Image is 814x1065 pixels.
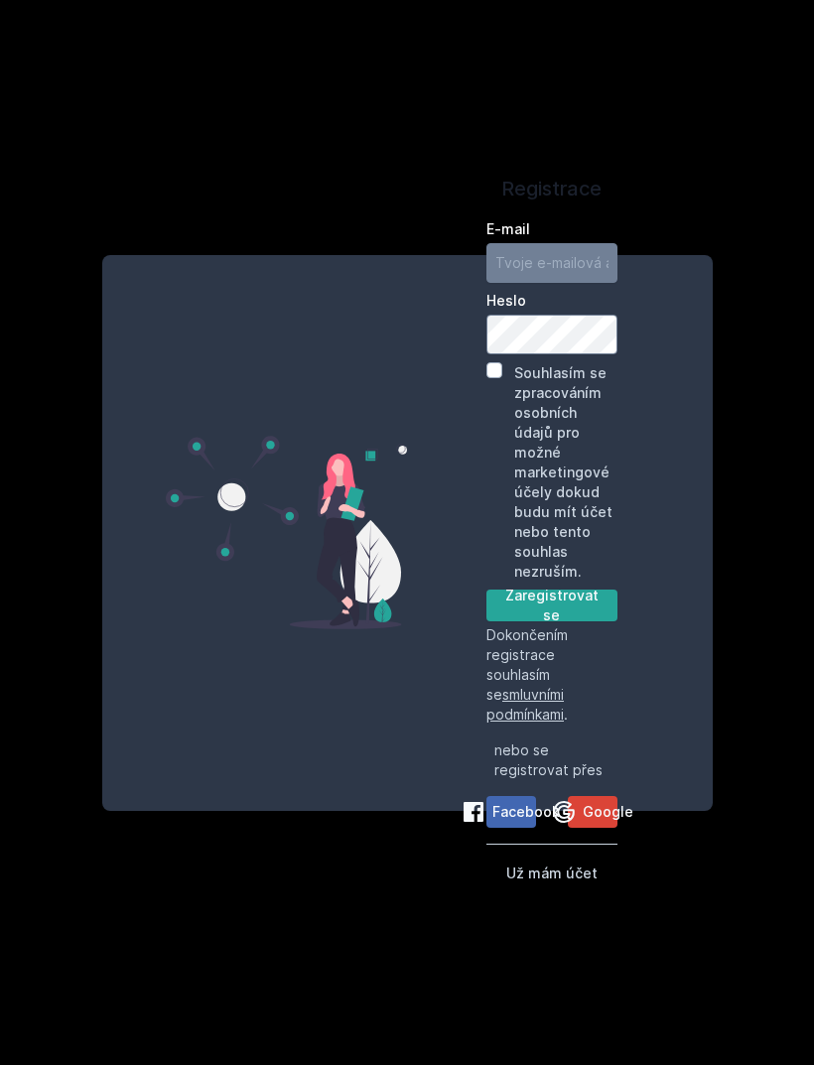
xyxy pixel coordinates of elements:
span: Už mám účet [506,865,598,881]
span: Google [583,802,633,822]
span: nebo se registrovat přes [494,740,610,780]
button: Už mám účet [506,861,598,884]
span: Facebook [492,802,560,822]
button: Zaregistrovat se [486,590,617,621]
button: Google [568,796,617,828]
label: Souhlasím se zpracováním osobních údajů pro možné marketingové účely dokud budu mít účet nebo ten... [514,364,612,580]
label: E-mail [486,219,617,239]
label: Heslo [486,291,617,311]
a: smluvními podmínkami [486,686,564,723]
p: Dokončením registrace souhlasím se . [486,625,617,725]
button: Facebook [486,796,536,828]
h1: Registrace [486,174,617,203]
input: Tvoje e-mailová adresa [486,243,617,283]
